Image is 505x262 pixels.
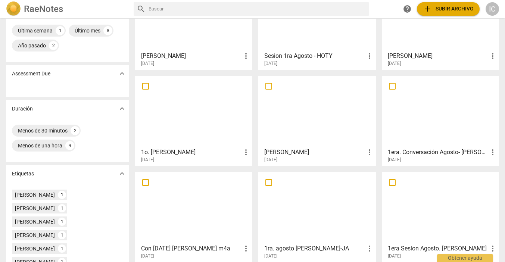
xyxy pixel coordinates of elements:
[384,175,496,259] a: 1era Sesion Agosto. [PERSON_NAME][DATE]
[137,4,146,13] span: search
[264,52,365,60] h3: Sesion 1ra Agosto - HOTY
[12,105,33,113] p: Duración
[437,254,493,262] div: Obtener ayuda
[261,78,373,163] a: [PERSON_NAME][DATE]
[488,244,497,253] span: more_vert
[264,253,277,259] span: [DATE]
[18,142,62,149] div: Menos de una hora
[149,3,366,15] input: Buscar
[58,244,66,253] div: 1
[388,60,401,67] span: [DATE]
[384,78,496,163] a: 1era. Conversación Agosto- [PERSON_NAME][DATE]
[141,157,154,163] span: [DATE]
[486,2,499,16] button: IC
[103,26,112,35] div: 8
[388,157,401,163] span: [DATE]
[423,4,432,13] span: add
[6,1,21,16] img: Logo
[58,191,66,199] div: 1
[65,141,74,150] div: 9
[71,126,80,135] div: 2
[388,244,488,253] h3: 1era Sesion Agosto. Maria Mercedes
[365,148,374,157] span: more_vert
[264,157,277,163] span: [DATE]
[12,70,50,78] p: Assessment Due
[116,103,128,114] button: Mostrar más
[116,68,128,79] button: Mostrar más
[365,244,374,253] span: more_vert
[15,205,55,212] div: [PERSON_NAME]
[58,204,66,212] div: 1
[388,253,401,259] span: [DATE]
[138,175,250,259] a: Con [DATE] [PERSON_NAME] m4a[DATE]
[403,4,412,13] span: help
[423,4,474,13] span: Subir archivo
[264,60,277,67] span: [DATE]
[141,52,241,60] h3: Sofi Pinasco
[58,231,66,239] div: 1
[488,52,497,60] span: more_vert
[15,218,55,225] div: [PERSON_NAME]
[116,168,128,179] button: Mostrar más
[138,78,250,163] a: 1o. [PERSON_NAME][DATE]
[488,148,497,157] span: more_vert
[417,2,480,16] button: Subir
[15,245,55,252] div: [PERSON_NAME]
[18,27,53,34] div: Última semana
[365,52,374,60] span: more_vert
[388,148,488,157] h3: 1era. Conversación Agosto- Viviana
[56,26,65,35] div: 1
[18,127,68,134] div: Menos de 30 minutos
[118,69,127,78] span: expand_more
[388,52,488,60] h3: Inés García Montero
[49,41,58,50] div: 2
[400,2,414,16] a: Obtener ayuda
[141,253,154,259] span: [DATE]
[118,169,127,178] span: expand_more
[264,148,365,157] h3: Lucy Correa
[18,42,46,49] div: Año pasado
[15,231,55,239] div: [PERSON_NAME]
[141,244,241,253] h3: Con 1 Agosto IVA Carabetta m4a
[12,170,34,178] p: Etiquetas
[118,104,127,113] span: expand_more
[75,27,100,34] div: Último mes
[241,52,250,60] span: more_vert
[241,148,250,157] span: more_vert
[24,4,63,14] h2: RaeNotes
[261,175,373,259] a: 1ra. agosto [PERSON_NAME]-JA[DATE]
[15,191,55,199] div: [PERSON_NAME]
[241,244,250,253] span: more_vert
[141,148,241,157] h3: 1o. agosto Claudia-Katherine
[58,218,66,226] div: 1
[264,244,365,253] h3: 1ra. agosto Cynthia Castaneda-JA
[6,1,128,16] a: LogoRaeNotes
[141,60,154,67] span: [DATE]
